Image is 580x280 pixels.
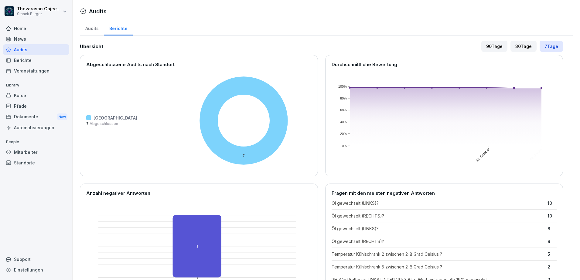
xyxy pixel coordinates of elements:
a: Berichte [3,55,69,66]
p: 7 [86,121,137,127]
p: 2 [548,264,557,270]
p: Smack Burger [17,12,61,16]
text: 0% [342,144,347,148]
p: Öl gewechselt (RECHTS)? [332,213,545,219]
p: Öl gewechselt (LINKS)? [332,200,545,206]
a: Berichte [104,20,133,35]
p: Öl gewechselt (LINKS)? [332,225,545,232]
p: Temperatur Kühlschrank 5 zwischen 2-8 Grad Celsius ? [332,264,545,270]
a: Audits [3,44,69,55]
p: Anzahl negativer Antworten [86,190,312,197]
a: Home [3,23,69,34]
a: Mitarbeiter [3,147,69,157]
p: Öl gewechselt (RECHTS)? [332,238,545,245]
text: 60% [340,108,346,112]
p: 10 [548,213,557,219]
h1: Audits [89,7,107,15]
text: 40% [340,120,346,124]
p: 10 [548,200,557,206]
text: 12. Oktober [476,147,490,162]
div: Dokumente [3,111,69,123]
a: Automatisierungen [3,122,69,133]
h2: Übersicht [80,43,104,50]
p: 5 [548,251,557,257]
p: 8 [548,225,557,232]
p: Abgeschlossene Audits nach Standort [86,61,312,68]
p: Durchschnittliche Bewertung [332,61,557,68]
div: New [57,113,67,120]
p: Fragen mit den meisten negativen Antworten [332,190,557,197]
div: 90 Tage [481,41,507,52]
div: Support [3,254,69,265]
div: 30 Tage [510,41,537,52]
a: Pfade [3,101,69,111]
span: Abgeschlossen [89,121,118,126]
a: Audits [80,20,104,35]
text: 80% [340,96,346,100]
text: 02. Januar [529,147,543,161]
a: DokumenteNew [3,111,69,123]
p: Library [3,80,69,90]
p: People [3,137,69,147]
a: Kurse [3,90,69,101]
p: [GEOGRAPHIC_DATA] [94,115,137,121]
div: 7 Tage [540,41,563,52]
p: Temperatur Kühlschrank 2 zwischen 2-8 Grad Celsius ? [332,251,545,257]
a: Einstellungen [3,265,69,275]
text: 100% [338,85,346,88]
a: News [3,34,69,44]
a: Standorte [3,157,69,168]
a: Veranstaltungen [3,66,69,76]
p: 8 [548,238,557,245]
text: 20% [340,132,346,136]
p: Thevarasan Gajeendran [17,6,61,12]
